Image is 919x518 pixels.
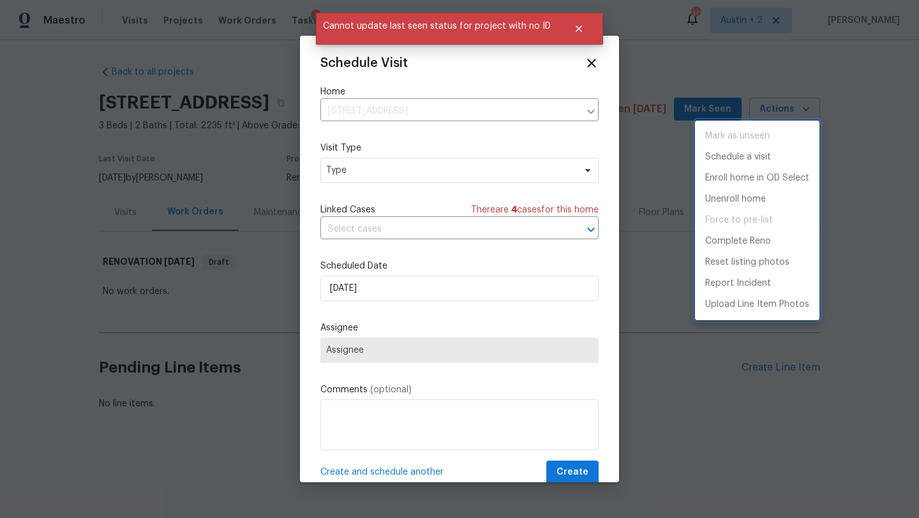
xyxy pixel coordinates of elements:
p: Schedule a visit [705,151,771,164]
p: Upload Line Item Photos [705,298,809,311]
p: Enroll home in OD Select [705,172,809,185]
span: Setup visit must be completed before moving home to pre-list [695,210,819,231]
p: Complete Reno [705,235,771,248]
p: Reset listing photos [705,256,789,269]
p: Unenroll home [705,193,766,206]
p: Report Incident [705,277,771,290]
